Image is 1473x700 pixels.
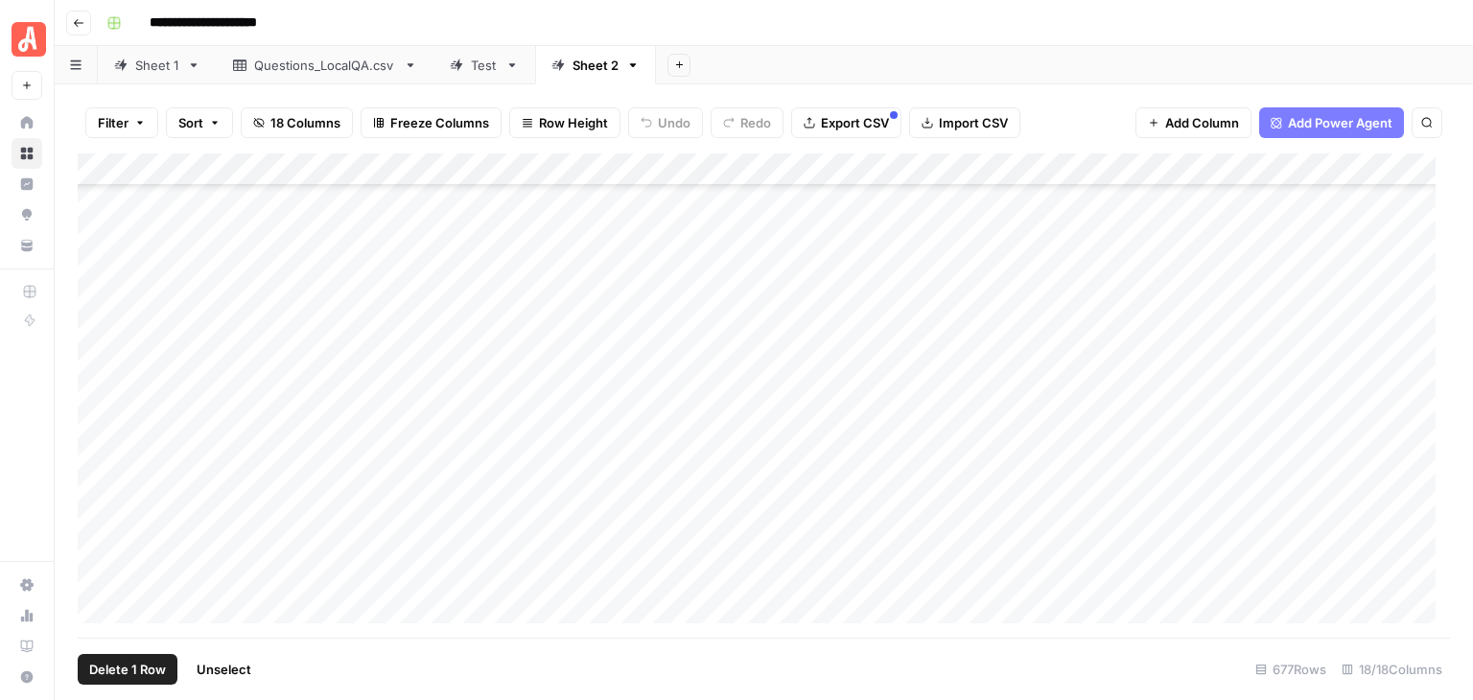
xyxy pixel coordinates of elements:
[12,138,42,169] a: Browse
[98,113,129,132] span: Filter
[12,15,42,63] button: Workspace: Angi
[78,654,177,685] button: Delete 1 Row
[1288,113,1392,132] span: Add Power Agent
[740,113,771,132] span: Redo
[98,46,217,84] a: Sheet 1
[197,660,251,679] span: Unselect
[217,46,433,84] a: Questions_LocalQA.csv
[433,46,535,84] a: Test
[12,22,46,57] img: Angi Logo
[909,107,1020,138] button: Import CSV
[12,169,42,199] a: Insights
[1334,654,1450,685] div: 18/18 Columns
[658,113,690,132] span: Undo
[254,56,396,75] div: Questions_LocalQA.csv
[1248,654,1334,685] div: 677 Rows
[12,199,42,230] a: Opportunities
[241,107,353,138] button: 18 Columns
[185,654,263,685] button: Unselect
[509,107,620,138] button: Row Height
[166,107,233,138] button: Sort
[12,230,42,261] a: Your Data
[539,113,608,132] span: Row Height
[85,107,158,138] button: Filter
[12,662,42,692] button: Help + Support
[1135,107,1251,138] button: Add Column
[12,600,42,631] a: Usage
[1165,113,1239,132] span: Add Column
[628,107,703,138] button: Undo
[390,113,489,132] span: Freeze Columns
[135,56,179,75] div: Sheet 1
[12,107,42,138] a: Home
[821,113,889,132] span: Export CSV
[711,107,783,138] button: Redo
[535,46,656,84] a: Sheet 2
[471,56,498,75] div: Test
[89,660,166,679] span: Delete 1 Row
[12,631,42,662] a: Learning Hub
[361,107,502,138] button: Freeze Columns
[791,107,901,138] button: Export CSV
[573,56,619,75] div: Sheet 2
[270,113,340,132] span: 18 Columns
[939,113,1008,132] span: Import CSV
[178,113,203,132] span: Sort
[1259,107,1404,138] button: Add Power Agent
[12,570,42,600] a: Settings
